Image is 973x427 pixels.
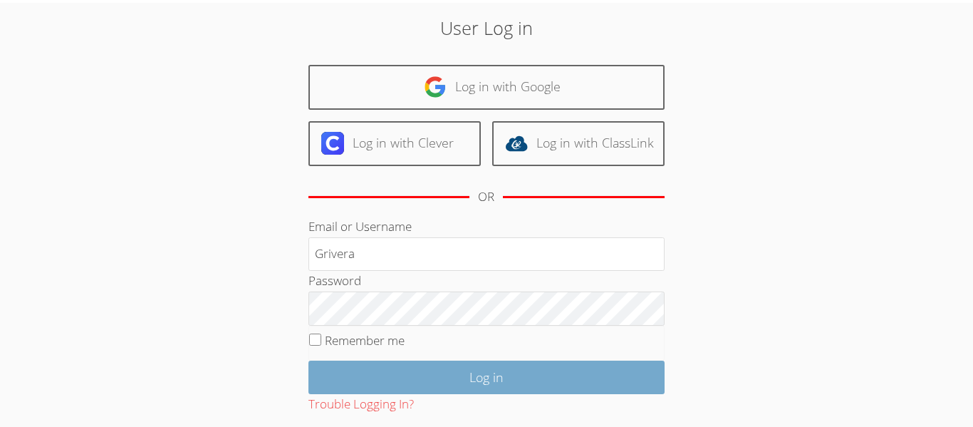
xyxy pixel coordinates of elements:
img: clever-logo-6eab21bc6e7a338710f1a6ff85c0baf02591cd810cc4098c63d3a4b26e2feb20.svg [321,132,344,155]
a: Log in with Clever [308,121,481,166]
a: Log in with Google [308,65,665,110]
button: Trouble Logging In? [308,394,414,415]
label: Remember me [325,332,405,349]
img: classlink-logo-d6bb404cc1216ec64c9a2012d9dc4662098be43eaf13dc465df04b49fa7ab582.svg [505,132,528,155]
label: Password [308,272,361,289]
input: Log in [308,361,665,394]
a: Log in with ClassLink [492,121,665,166]
h2: User Log in [224,14,749,41]
label: Email or Username [308,218,412,235]
img: google-logo-50288ca7cdecda66e5e0955fdab243c47b7ad437acaf1139b6f446037453330a.svg [424,76,447,98]
div: OR [478,187,494,207]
